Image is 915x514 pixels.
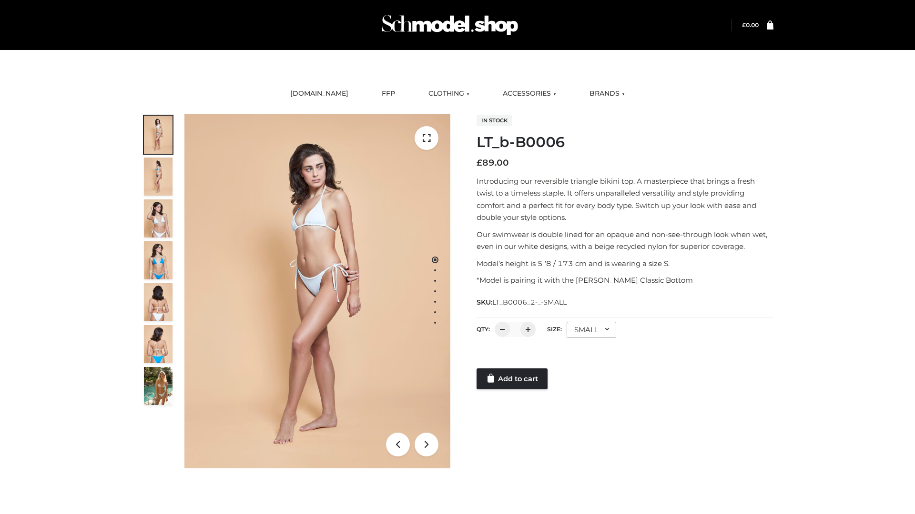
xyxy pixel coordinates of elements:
[477,297,568,308] span: SKU:
[477,134,773,151] h1: LT_b-B0006
[477,257,773,270] p: Model’s height is 5 ‘8 / 173 cm and is wearing a size S.
[477,326,490,333] label: QTY:
[477,368,548,389] a: Add to cart
[144,199,173,237] img: ArielClassicBikiniTop_CloudNine_AzureSky_OW114ECO_3-scaled.jpg
[477,115,512,126] span: In stock
[496,83,563,104] a: ACCESSORIES
[477,274,773,287] p: *Model is pairing it with the [PERSON_NAME] Classic Bottom
[547,326,562,333] label: Size:
[184,114,450,468] img: ArielClassicBikiniTop_CloudNine_AzureSky_OW114ECO_1
[742,21,759,29] a: £0.00
[144,241,173,279] img: ArielClassicBikiniTop_CloudNine_AzureSky_OW114ECO_4-scaled.jpg
[421,83,477,104] a: CLOTHING
[582,83,632,104] a: BRANDS
[144,283,173,321] img: ArielClassicBikiniTop_CloudNine_AzureSky_OW114ECO_7-scaled.jpg
[144,325,173,363] img: ArielClassicBikiniTop_CloudNine_AzureSky_OW114ECO_8-scaled.jpg
[144,116,173,154] img: ArielClassicBikiniTop_CloudNine_AzureSky_OW114ECO_1-scaled.jpg
[144,367,173,405] img: Arieltop_CloudNine_AzureSky2.jpg
[144,158,173,196] img: ArielClassicBikiniTop_CloudNine_AzureSky_OW114ECO_2-scaled.jpg
[492,298,567,306] span: LT_B0006_2-_-SMALL
[477,158,509,168] bdi: 89.00
[378,6,521,44] img: Schmodel Admin 964
[567,322,616,338] div: SMALL
[477,175,773,224] p: Introducing our reversible triangle bikini top. A masterpiece that brings a fresh twist to a time...
[375,83,402,104] a: FFP
[742,21,746,29] span: £
[742,21,759,29] bdi: 0.00
[283,83,356,104] a: [DOMAIN_NAME]
[477,158,482,168] span: £
[477,228,773,253] p: Our swimwear is double lined for an opaque and non-see-through look when wet, even in our white d...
